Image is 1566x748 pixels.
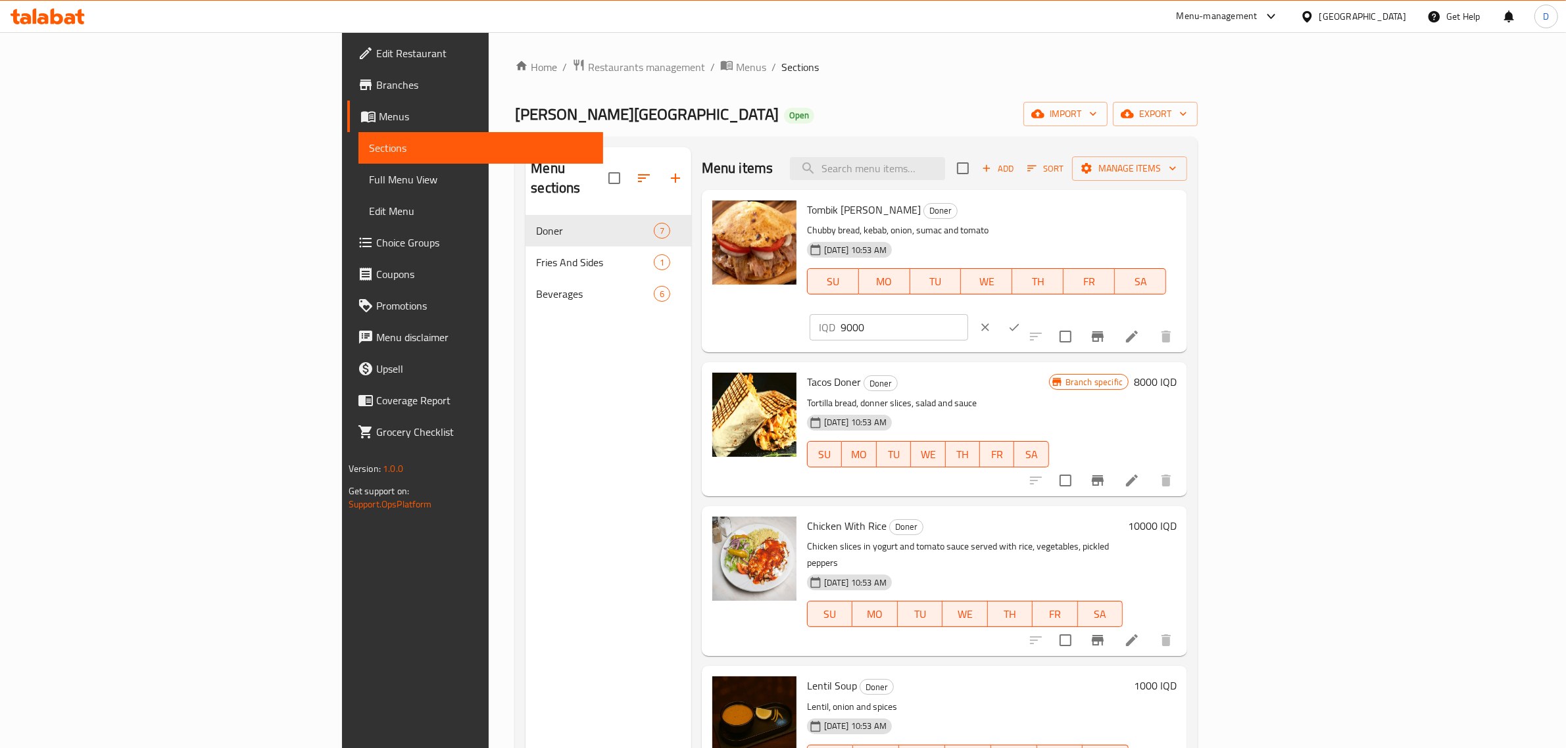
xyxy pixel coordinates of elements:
[807,601,852,627] button: SU
[1083,160,1177,177] span: Manage items
[376,329,593,345] span: Menu disclaimer
[898,601,943,627] button: TU
[1123,106,1187,122] span: export
[980,441,1014,467] button: FR
[383,460,403,477] span: 1.0.0
[712,373,796,457] img: Tacos Doner
[858,605,893,624] span: MO
[847,445,871,464] span: MO
[588,59,705,75] span: Restaurants management
[852,601,898,627] button: MO
[526,210,691,315] nav: Menu sections
[889,519,923,535] div: Doner
[376,392,593,408] span: Coverage Report
[376,266,593,282] span: Coupons
[349,460,381,477] span: Version:
[736,59,766,75] span: Menus
[347,37,604,69] a: Edit Restaurant
[347,353,604,385] a: Upsell
[910,268,962,294] button: TU
[807,200,921,220] span: Tombik [PERSON_NAME]
[1033,601,1078,627] button: FR
[347,321,604,353] a: Menu disclaimer
[1052,467,1079,494] span: Select to update
[654,223,670,239] div: items
[1083,605,1118,624] span: SA
[807,441,842,467] button: SU
[819,319,835,335] p: IQD
[1150,624,1182,656] button: delete
[1000,313,1029,342] button: ok
[349,482,409,500] span: Get support on:
[1017,272,1058,291] span: TH
[347,101,604,132] a: Menus
[903,605,938,624] span: TU
[712,517,796,601] img: Chicken With Rice
[1115,268,1166,294] button: SA
[376,361,593,377] span: Upsell
[977,158,1019,179] button: Add
[1124,632,1140,648] a: Edit menu item
[924,203,957,218] span: Doner
[1113,102,1198,126] button: export
[819,720,892,732] span: [DATE] 10:53 AM
[376,77,593,93] span: Branches
[369,140,593,156] span: Sections
[784,110,814,121] span: Open
[841,314,968,340] input: Please enter price
[864,375,898,391] div: Doner
[349,496,432,513] a: Support.OpsPlatform
[813,605,847,624] span: SU
[369,203,593,219] span: Edit Menu
[819,416,892,429] span: [DATE] 10:53 AM
[1150,465,1182,496] button: delete
[1124,473,1140,488] a: Edit menu item
[951,445,975,464] span: TH
[526,278,691,310] div: Beverages6
[1052,626,1079,654] span: Select to update
[971,313,1000,342] button: clear
[526,246,691,278] div: Fries And Sides1
[654,225,670,237] span: 7
[379,108,593,124] span: Menus
[807,516,887,536] span: Chicken With Rice
[864,376,897,391] span: Doner
[720,58,766,76] a: Menus
[807,538,1123,571] p: Chicken slices in yogurt and tomato sauce served with rice, vegetables, pickled peppers
[369,172,593,187] span: Full Menu View
[376,424,593,440] span: Grocery Checklist
[654,256,670,269] span: 1
[1120,272,1161,291] span: SA
[819,244,892,256] span: [DATE] 10:53 AM
[1072,156,1187,181] button: Manage items
[819,576,892,589] span: [DATE] 10:53 AM
[916,445,940,464] span: WE
[807,676,857,695] span: Lentil Soup
[702,158,773,178] h2: Menu items
[942,601,988,627] button: WE
[1134,676,1177,695] h6: 1000 IQD
[948,605,983,624] span: WE
[1023,102,1108,126] button: import
[946,441,980,467] button: TH
[813,272,854,291] span: SU
[977,158,1019,179] span: Add item
[1082,465,1113,496] button: Branch-specific-item
[1019,445,1043,464] span: SA
[1024,158,1067,179] button: Sort
[600,164,628,192] span: Select all sections
[347,258,604,290] a: Coupons
[358,164,604,195] a: Full Menu View
[376,298,593,314] span: Promotions
[1014,441,1048,467] button: SA
[1134,373,1177,391] h6: 8000 IQD
[347,416,604,448] a: Grocery Checklist
[1128,517,1177,535] h6: 10000 IQD
[807,395,1049,411] p: Tortilla bread, donner slices, salad and sauce
[781,59,819,75] span: Sections
[628,162,660,194] span: Sort sections
[807,699,1129,715] p: Lentil, onion and spices
[882,445,906,464] span: TU
[890,519,923,534] span: Doner
[515,99,779,129] span: [PERSON_NAME][GEOGRAPHIC_DATA]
